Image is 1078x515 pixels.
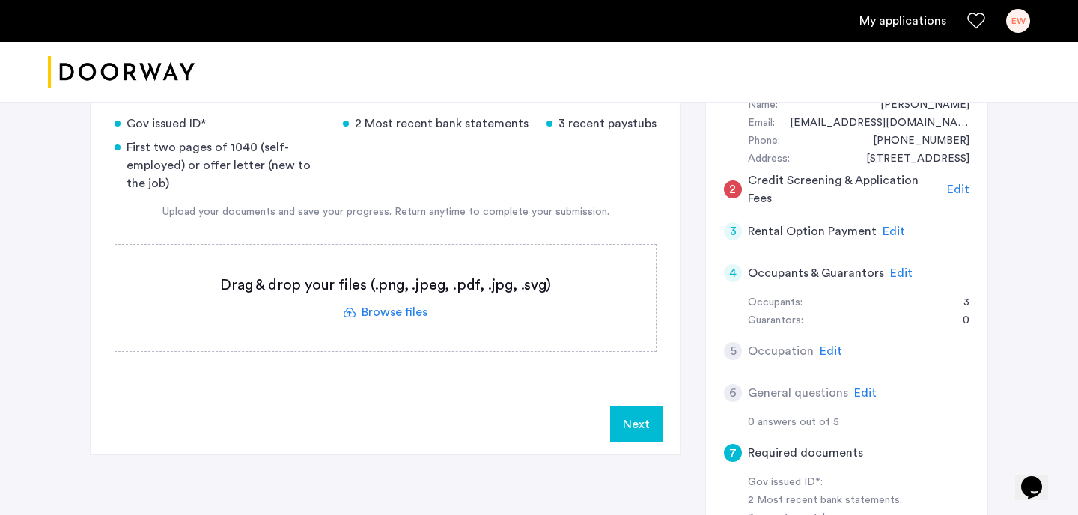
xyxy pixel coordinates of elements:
div: 0 [948,312,969,330]
div: Address: [748,150,790,168]
div: +17039897284 [858,132,969,150]
h5: Occupation [748,342,814,360]
div: Upload your documents and save your progress. Return anytime to complete your submission. [115,204,657,220]
div: 4 [724,264,742,282]
div: 3 [948,294,969,312]
div: 3 recent paystubs [546,115,657,132]
a: My application [859,12,946,30]
h5: Required documents [748,444,863,462]
h5: General questions [748,384,848,402]
div: Name: [748,97,778,115]
div: 2 [724,180,742,198]
div: Occupants: [748,294,803,312]
span: Edit [890,267,913,279]
h5: Occupants & Guarantors [748,264,884,282]
div: eligwaldman@gmail.com [775,115,969,132]
div: EW [1006,9,1030,33]
span: Edit [883,225,905,237]
h5: Rental Option Payment [748,222,877,240]
div: Gov issued ID*: [748,474,937,492]
div: 0 answers out of 5 [748,414,969,432]
div: 5 [724,342,742,360]
a: Favorites [967,12,985,30]
div: 3 [724,222,742,240]
span: Edit [820,345,842,357]
div: Eli Waldman [865,97,969,115]
div: First two pages of 1040 (self-employed) or offer letter (new to the job) [115,138,325,192]
div: Guarantors: [748,312,803,330]
span: Edit [947,183,969,195]
div: 7 [724,444,742,462]
iframe: chat widget [1015,455,1063,500]
div: Email: [748,115,775,132]
div: Gov issued ID* [115,115,325,132]
div: 2 Most recent bank statements: [748,492,937,510]
img: logo [48,44,195,100]
button: Next [610,406,663,442]
span: Edit [854,387,877,399]
div: 3122 North Nottingham Street [851,150,969,168]
h5: Credit Screening & Application Fees [748,171,942,207]
div: Phone: [748,132,780,150]
div: 2 Most recent bank statements [343,115,529,132]
a: Cazamio logo [48,44,195,100]
div: 6 [724,384,742,402]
